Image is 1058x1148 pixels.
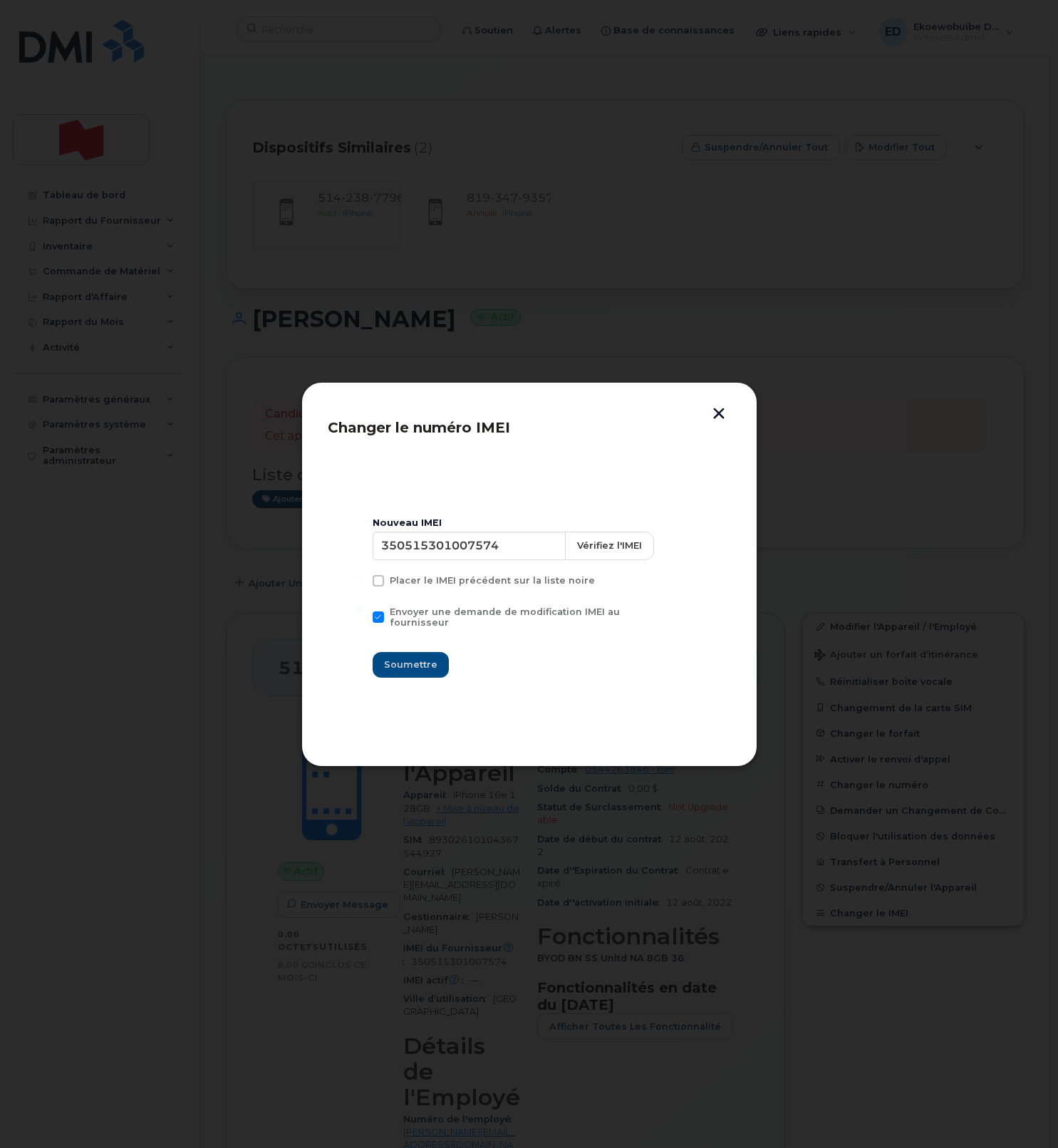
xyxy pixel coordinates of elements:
span: Envoyer une demande de modification IMEI au fournisseur [390,606,620,628]
span: Soumettre [384,658,437,671]
span: Placer le IMEI précédent sur la liste noire [390,575,595,586]
input: Envoyer une demande de modification IMEI au fournisseur [356,606,363,614]
button: Soumettre [373,652,449,678]
button: Vérifiez l'IMEI [565,532,654,560]
div: Nouveau IMEI [373,517,686,529]
span: Changer le numéro IMEI [328,419,510,436]
input: Placer le IMEI précédent sur la liste noire [356,575,363,582]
